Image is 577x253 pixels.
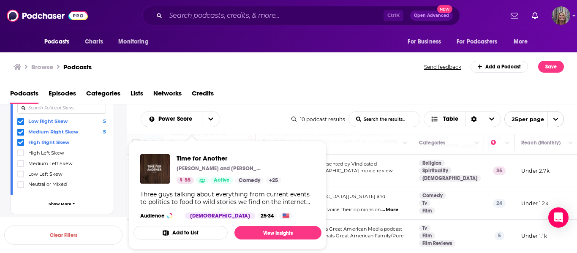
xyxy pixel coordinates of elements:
[502,138,512,148] button: Column Actions
[235,177,264,184] a: Comedy
[384,10,403,21] span: Ctrl K
[414,14,449,18] span: Open Advanced
[103,118,106,124] span: 5
[202,112,220,127] button: open menu
[472,138,482,148] button: Column Actions
[28,150,64,156] span: High Left Skew
[508,34,539,50] button: open menu
[11,195,113,214] button: Show More
[263,233,404,245] span: where [PERSON_NAME] chats Great American Family/Pure Fli
[28,129,78,135] span: Medium Right Skew
[28,161,73,166] span: Medium Left Skew
[493,166,506,175] p: 35
[381,207,398,213] span: ...More
[177,154,281,162] a: Time for Another
[538,61,564,73] button: Save
[177,165,261,172] p: [PERSON_NAME] and [PERSON_NAME]
[133,226,228,239] button: Add to List
[185,212,255,219] div: [DEMOGRAPHIC_DATA]
[185,176,191,185] span: 55
[521,138,561,148] div: Reach (Monthly)
[491,138,503,148] div: Power Score
[140,154,170,184] img: Time for Another
[424,111,501,127] button: Choose View
[4,226,122,245] button: Clear Filters
[451,34,509,50] button: open menu
[85,36,103,48] span: Charts
[422,63,464,71] button: Send feedback
[86,87,120,104] a: Categories
[142,6,460,25] div: Search podcasts, credits, & more...
[465,112,483,127] div: Sort Direction
[419,200,430,207] a: Tv
[112,34,159,50] button: open menu
[103,129,106,135] span: 5
[552,6,570,25] span: Logged in as CGorges
[521,232,547,239] p: Under 1.1k
[131,87,143,104] a: Lists
[419,167,452,174] a: Spirituality
[471,61,528,73] a: Add a Podcast
[263,207,381,212] span: podcast duo are looking to voice their opinions on
[402,34,452,50] button: open menu
[410,11,453,21] button: Open AdvancedNew
[192,87,214,104] a: Credits
[493,199,506,207] p: 24
[514,36,528,48] span: More
[443,116,458,122] span: Table
[521,167,550,174] p: Under 2.7k
[7,8,88,24] img: Podchaser - Follow, Share and Rate Podcasts
[28,181,67,187] span: Neutral or Mixed
[79,34,108,50] a: Charts
[28,171,63,177] span: Low Left Skew
[408,36,441,48] span: For Business
[419,138,445,148] div: Categories
[44,36,69,48] span: Podcasts
[234,226,321,239] a: View Insights
[528,8,542,23] a: Show notifications dropdown
[140,212,178,219] h3: Audience
[552,6,570,25] button: Show profile menu
[140,190,315,206] div: Three guys talking about everything from current events to politics to food to wild stories we fi...
[166,9,384,22] input: Search podcasts, credits, & more...
[49,202,71,207] span: Show More
[257,212,277,219] div: 25-34
[266,177,281,184] a: +25
[495,231,504,240] p: 5
[10,87,38,104] a: Podcasts
[63,63,92,71] a: Podcasts
[263,226,402,232] span: Join [PERSON_NAME] for a Great American Media podcast
[158,116,195,122] span: Power Score
[400,138,410,148] button: Column Actions
[419,207,435,214] a: Film
[31,63,53,71] h3: Browse
[141,116,202,122] button: open menu
[49,87,76,104] a: Episodes
[118,36,148,48] span: Monitoring
[521,200,548,207] p: Under 1.2k
[419,240,455,247] a: Film Reviews
[419,175,481,182] a: [DEMOGRAPHIC_DATA]
[566,138,576,148] button: Column Actions
[419,232,435,239] a: Film
[504,111,564,127] button: open menu
[419,160,445,166] a: Religion
[291,116,345,122] div: 10 podcast results
[419,225,430,231] a: Tv
[437,5,452,13] span: New
[214,176,230,185] span: Active
[552,6,570,25] img: User Profile
[177,177,194,184] a: 55
[28,118,68,124] span: Low Right Skew
[210,177,233,184] a: Active
[505,113,544,126] span: 25 per page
